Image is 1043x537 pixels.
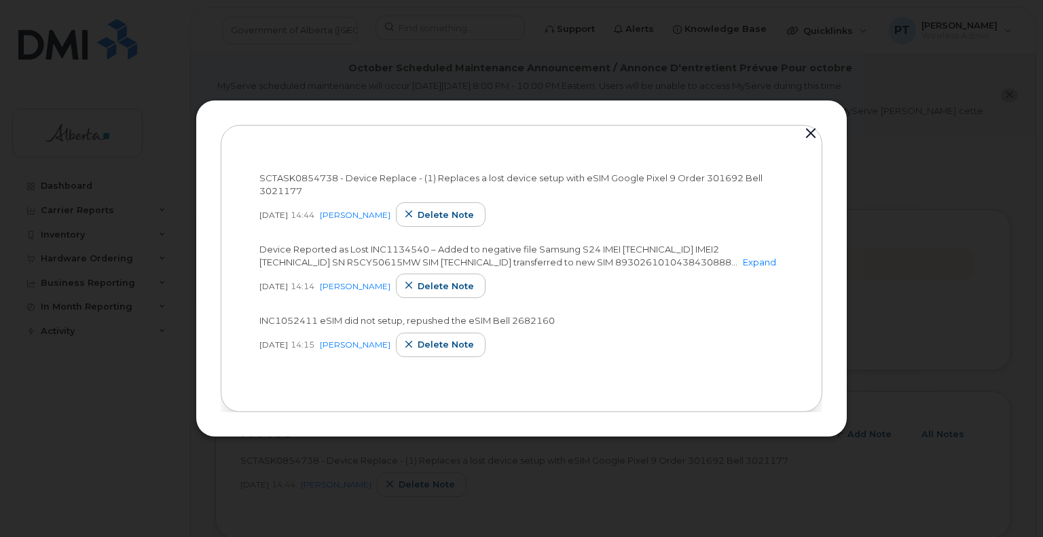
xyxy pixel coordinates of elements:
a: [PERSON_NAME] [320,210,390,220]
span: [DATE] [259,339,288,350]
span: SCTASK0854738 - Device Replace - (1) Replaces a lost device setup with eSIM Google Pixel 9 Order ... [259,172,763,196]
span: Delete note [418,338,474,351]
a: [PERSON_NAME] [320,339,390,350]
span: 14:44 [291,209,314,221]
span: Delete note [418,208,474,221]
button: Delete note [396,333,486,357]
span: 14:15 [291,339,314,350]
span: Delete note [418,280,474,293]
span: INC1052411 eSIM did not setup, repushed the eSIM Bell 2682160 [259,315,555,326]
a: Expand [743,257,776,267]
span: [DATE] [259,280,288,292]
span: Device Reported as Lost INC1134540 – Added to negative file Samsung S24 IMEI [TECHNICAL_ID] IMEI2... [259,244,737,267]
button: Delete note [396,202,486,227]
span: 14:14 [291,280,314,292]
button: Delete note [396,274,486,298]
a: [PERSON_NAME] [320,281,390,291]
span: [DATE] [259,209,288,221]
